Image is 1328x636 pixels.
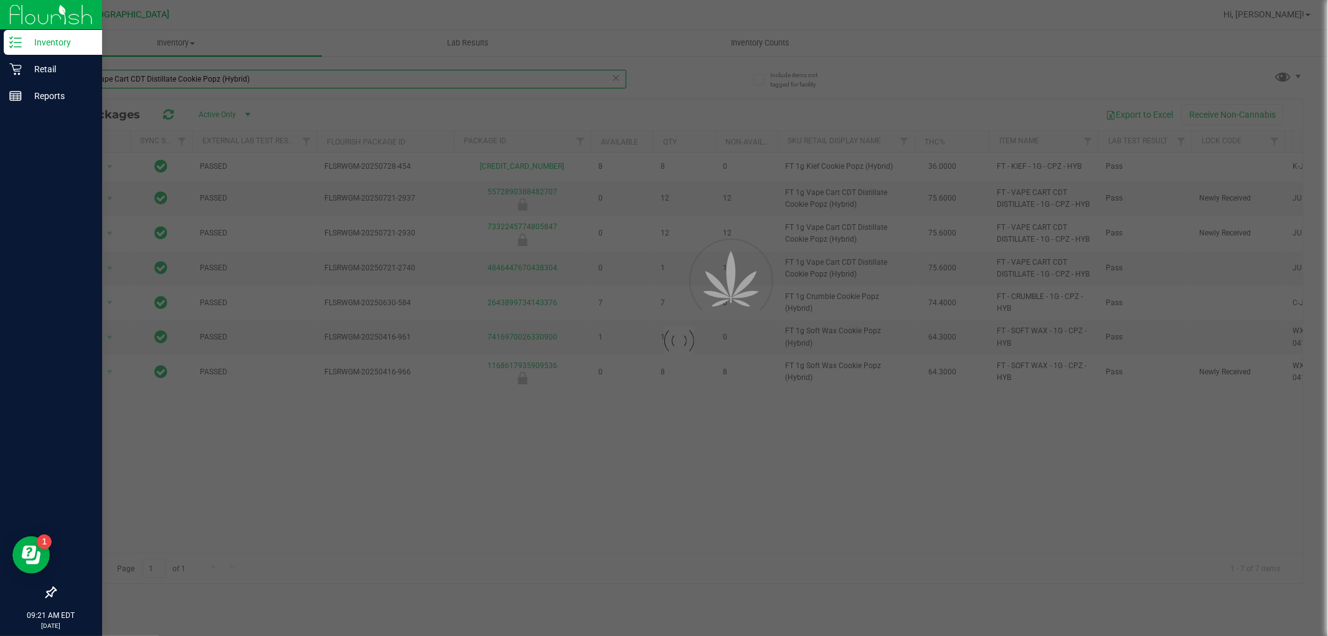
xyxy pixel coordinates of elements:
iframe: Resource center [12,536,50,574]
inline-svg: Reports [9,90,22,102]
p: Inventory [22,35,97,50]
p: Retail [22,62,97,77]
p: Reports [22,88,97,103]
inline-svg: Inventory [9,36,22,49]
iframe: Resource center unread badge [37,534,52,549]
inline-svg: Retail [9,63,22,75]
p: [DATE] [6,621,97,630]
p: 09:21 AM EDT [6,610,97,621]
